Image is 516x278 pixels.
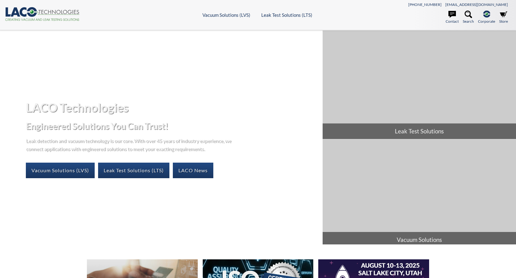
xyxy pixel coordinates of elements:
[323,30,516,139] a: Leak Test Solutions
[408,2,442,7] a: [PHONE_NUMBER]
[478,18,495,24] span: Corporate
[323,139,516,248] a: Vacuum Solutions
[261,12,312,18] a: Leak Test Solutions (LTS)
[323,232,516,248] span: Vacuum Solutions
[202,12,250,18] a: Vacuum Solutions (LVS)
[26,137,234,152] p: Leak detection and vacuum technology is our core. With over 45 years of industry experience, we c...
[98,163,169,178] a: Leak Test Solutions (LTS)
[26,120,318,132] h2: Engineered Solutions You Can Trust!
[173,163,213,178] a: LACO News
[26,100,318,115] h1: LACO Technologies
[26,163,95,178] a: Vacuum Solutions (LVS)
[445,2,508,7] a: [EMAIL_ADDRESS][DOMAIN_NAME]
[323,123,516,139] span: Leak Test Solutions
[446,11,459,24] a: Contact
[463,11,474,24] a: Search
[499,11,508,24] a: Store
